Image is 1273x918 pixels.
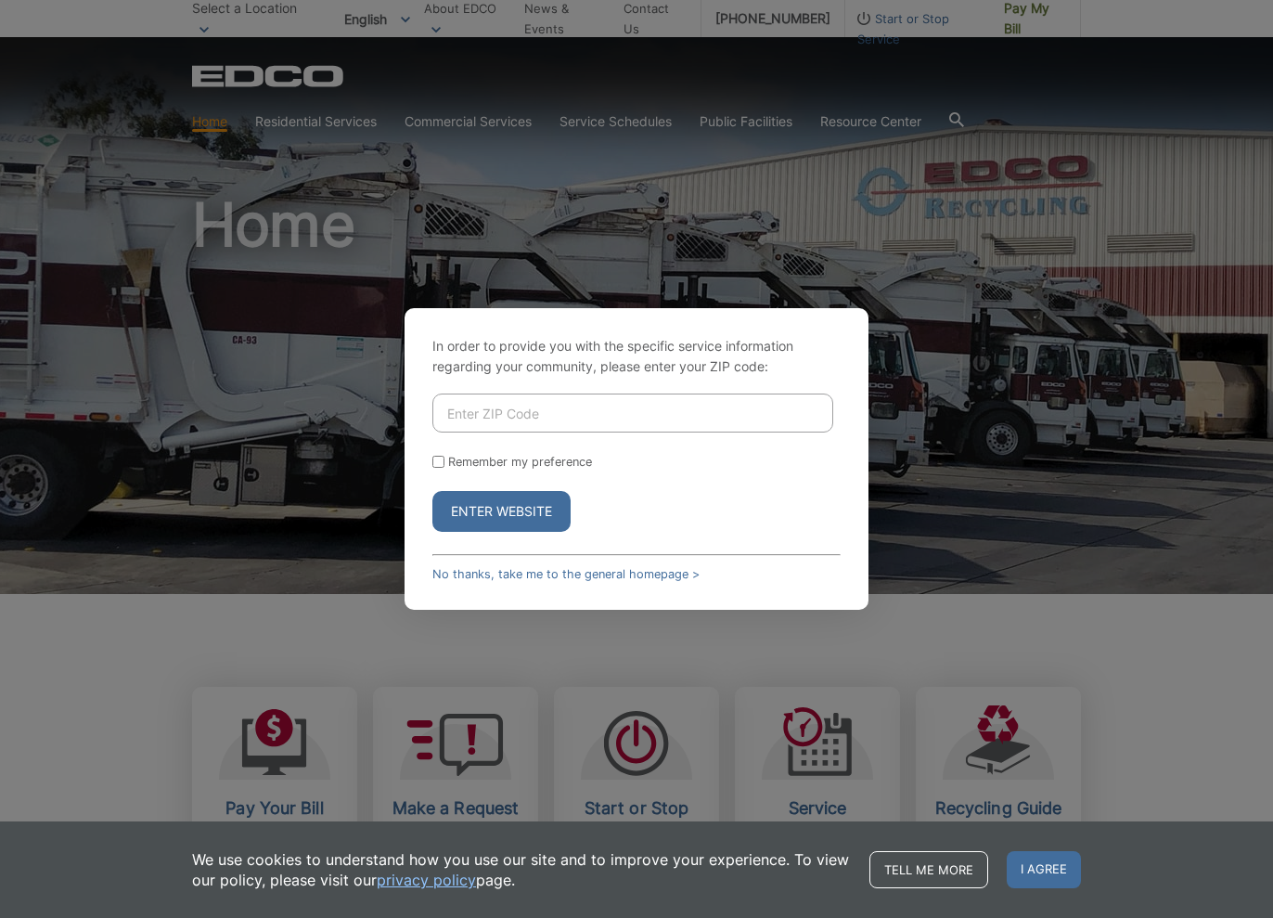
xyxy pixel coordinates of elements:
label: Remember my preference [448,455,592,469]
a: Tell me more [869,851,988,888]
input: Enter ZIP Code [432,394,833,433]
a: privacy policy [377,870,476,890]
a: No thanks, take me to the general homepage > [432,567,700,581]
p: We use cookies to understand how you use our site and to improve your experience. To view our pol... [192,849,851,890]
span: I agree [1007,851,1081,888]
button: Enter Website [432,491,571,532]
p: In order to provide you with the specific service information regarding your community, please en... [432,336,841,377]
